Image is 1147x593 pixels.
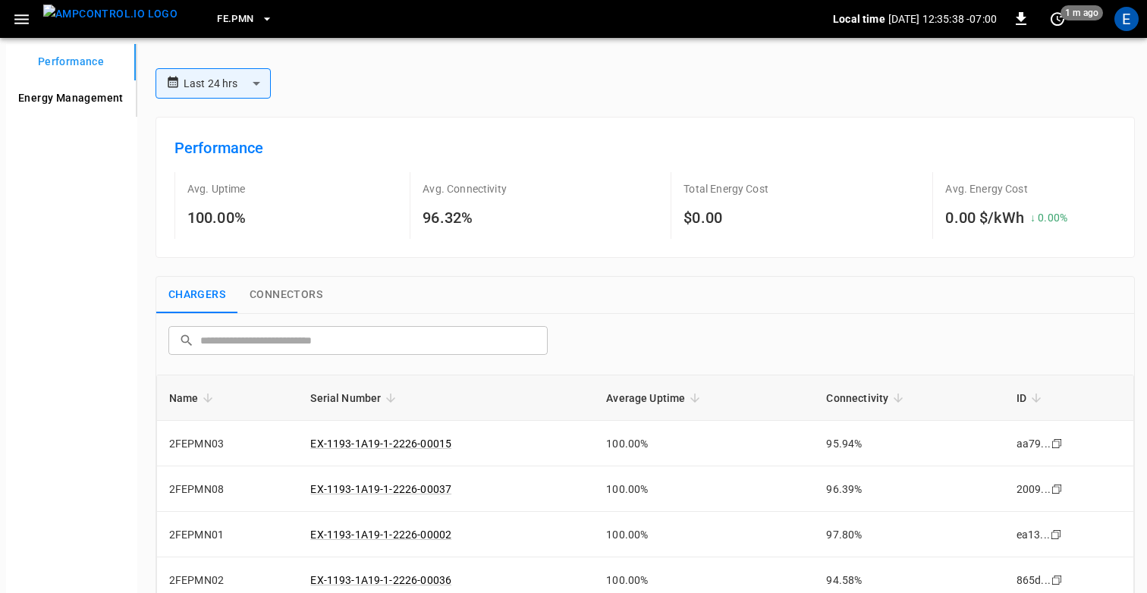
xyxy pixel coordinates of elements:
[169,389,218,407] span: Name
[157,421,299,466] td: 2FEPMN03
[187,181,246,196] p: Avg. Uptime
[826,389,908,407] span: Connectivity
[157,466,299,512] td: 2FEPMN08
[237,277,335,313] button: Connectors
[1017,527,1050,542] div: ea13...
[1017,573,1051,588] div: 865d...
[814,512,1004,557] td: 97.80%
[814,421,1004,466] td: 95.94%
[184,69,271,98] div: Last 24 hrs
[1050,435,1065,452] div: copy
[423,181,507,196] p: Avg. Connectivity
[1045,7,1070,31] button: set refresh interval
[1017,482,1051,497] div: 2009...
[888,11,997,27] p: [DATE] 12:35:38 -07:00
[6,44,136,80] button: Performance
[217,11,253,28] span: FE.PMN
[310,574,451,586] a: EX-1193-1A19-1-2226-00036
[211,5,279,34] button: FE.PMN
[683,206,768,230] h6: $0.00
[1114,7,1139,31] div: profile-icon
[157,512,299,557] td: 2FEPMN01
[1017,436,1051,451] div: aa79...
[156,277,237,313] button: Chargers
[6,44,136,117] div: analytics-navigator-tabs
[606,389,705,407] span: Average Uptime
[310,389,401,407] span: Serial Number
[1017,389,1046,407] span: ID
[174,136,1116,160] h6: Performance
[1030,212,1067,224] span: ↓ 0.00 %
[945,206,1024,230] h6: 0.00 $ /kWh
[6,80,136,117] button: Energy Management
[945,181,1027,196] p: Avg. Energy Cost
[187,206,246,230] h6: 100.00%
[43,5,178,24] img: ampcontrol.io logo
[594,421,814,466] td: 100.00%
[310,438,451,450] a: EX-1193-1A19-1-2226-00015
[310,529,451,541] a: EX-1193-1A19-1-2226-00002
[683,181,768,196] p: Total Energy Cost
[833,11,885,27] p: Local time
[594,512,814,557] td: 100.00%
[423,206,507,230] h6: 96.32%
[814,466,1004,512] td: 96.39%
[1049,526,1064,543] div: copy
[1050,481,1065,497] div: copy
[1024,204,1067,225] div: Compared to last period
[310,483,451,495] a: EX-1193-1A19-1-2226-00037
[1061,5,1103,20] span: 1 m ago
[594,466,814,512] td: 100.00%
[1050,572,1065,588] div: copy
